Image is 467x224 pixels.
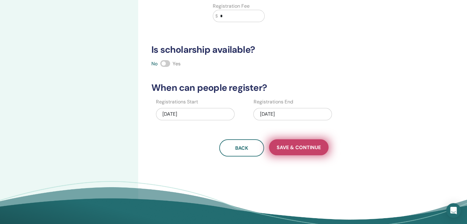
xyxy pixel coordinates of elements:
[235,145,248,151] span: Back
[446,203,461,218] div: Open Intercom Messenger
[151,60,158,67] span: No
[156,108,235,120] div: [DATE]
[277,144,321,151] span: Save & Continue
[213,2,250,10] label: Registration Fee
[269,139,329,155] button: Save & Continue
[216,13,218,19] span: $
[156,98,198,106] label: Registrations Start
[253,108,332,120] div: [DATE]
[148,44,400,55] h3: Is scholarship available?
[173,60,181,67] span: Yes
[148,82,400,93] h3: When can people register?
[253,98,293,106] label: Registrations End
[219,139,264,156] button: Back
